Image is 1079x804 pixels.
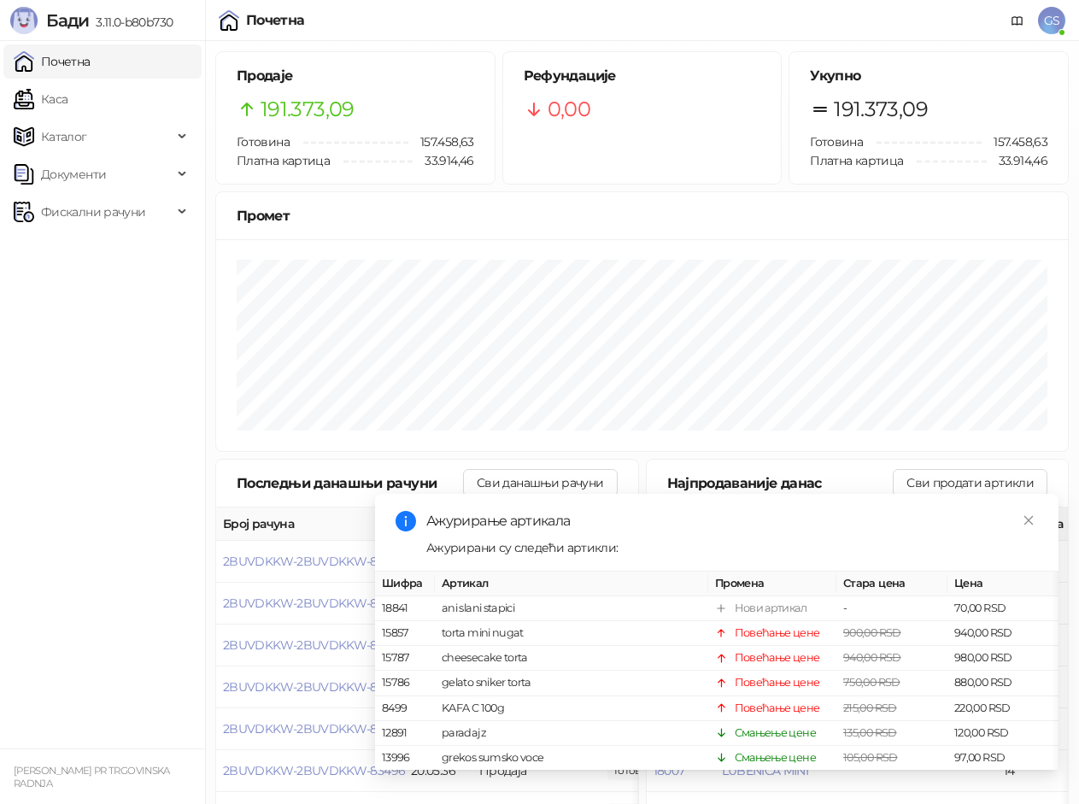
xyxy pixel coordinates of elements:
[947,672,1058,696] td: 880,00 RSD
[843,751,898,764] span: 105,00 RSD
[435,572,708,596] th: Артикал
[893,469,1047,496] button: Сви продати артикли
[548,93,590,126] span: 0,00
[426,538,1038,557] div: Ажурирани су следећи артикли:
[41,195,145,229] span: Фискални рачуни
[223,596,404,611] button: 2BUVDKKW-2BUVDKKW-83500
[947,572,1058,596] th: Цена
[237,153,330,168] span: Платна картица
[237,205,1047,226] div: Промет
[947,621,1058,646] td: 940,00 RSD
[375,721,435,746] td: 12891
[375,646,435,671] td: 15787
[1023,514,1035,526] span: close
[375,672,435,696] td: 15786
[435,746,708,771] td: grekos sumsko voce
[375,621,435,646] td: 15857
[843,726,897,739] span: 135,00 RSD
[843,651,901,664] span: 940,00 RSD
[947,696,1058,721] td: 220,00 RSD
[41,157,106,191] span: Документи
[1019,511,1038,530] a: Close
[735,649,820,666] div: Повећање цене
[396,511,416,531] span: info-circle
[375,572,435,596] th: Шифра
[237,66,474,86] h5: Продаје
[435,721,708,746] td: paradajz
[810,66,1047,86] h5: Укупно
[843,626,901,639] span: 900,00 RSD
[836,572,947,596] th: Стара цена
[10,7,38,34] img: Logo
[524,66,761,86] h5: Рефундације
[237,134,290,150] span: Готовина
[947,721,1058,746] td: 120,00 RSD
[89,15,173,30] span: 3.11.0-b80b730
[982,132,1047,151] span: 157.458,63
[216,508,404,541] th: Број рачуна
[1038,7,1065,34] span: GS
[223,679,405,695] button: 2BUVDKKW-2BUVDKKW-83498
[1004,7,1031,34] a: Документација
[735,749,816,766] div: Смањење цене
[836,596,947,621] td: -
[14,44,91,79] a: Почетна
[810,134,863,150] span: Готовина
[735,675,820,692] div: Повећање цене
[375,746,435,771] td: 13996
[408,132,474,151] span: 157.458,63
[735,725,816,742] div: Смањење цене
[237,472,463,494] div: Последњи данашњи рачуни
[810,153,903,168] span: Платна картица
[463,469,617,496] button: Сви данашњи рачуни
[947,746,1058,771] td: 97,00 RSD
[41,120,87,154] span: Каталог
[223,554,401,569] button: 2BUVDKKW-2BUVDKKW-83501
[246,14,305,27] div: Почетна
[46,10,89,31] span: Бади
[14,765,170,789] small: [PERSON_NAME] PR TRGOVINSKA RADNJA
[375,696,435,721] td: 8499
[667,472,894,494] div: Најпродаваније данас
[435,672,708,696] td: gelato sniker torta
[735,625,820,642] div: Повећање цене
[426,511,1038,531] div: Ажурирање артикала
[735,700,820,717] div: Повећање цене
[735,600,806,617] div: Нови артикал
[223,721,404,737] button: 2BUVDKKW-2BUVDKKW-83497
[14,82,67,116] a: Каса
[708,572,836,596] th: Промена
[987,151,1047,170] span: 33.914,46
[947,646,1058,671] td: 980,00 RSD
[223,763,405,778] button: 2BUVDKKW-2BUVDKKW-83496
[834,93,928,126] span: 191.373,09
[223,637,405,653] button: 2BUVDKKW-2BUVDKKW-83499
[435,596,708,621] td: ani slani stapici
[947,596,1058,621] td: 70,00 RSD
[261,93,355,126] span: 191.373,09
[435,621,708,646] td: torta mini nugat
[843,677,900,690] span: 750,00 RSD
[435,696,708,721] td: KAFA C 100g
[413,151,473,170] span: 33.914,46
[843,701,897,714] span: 215,00 RSD
[375,596,435,621] td: 18841
[435,646,708,671] td: cheesecake torta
